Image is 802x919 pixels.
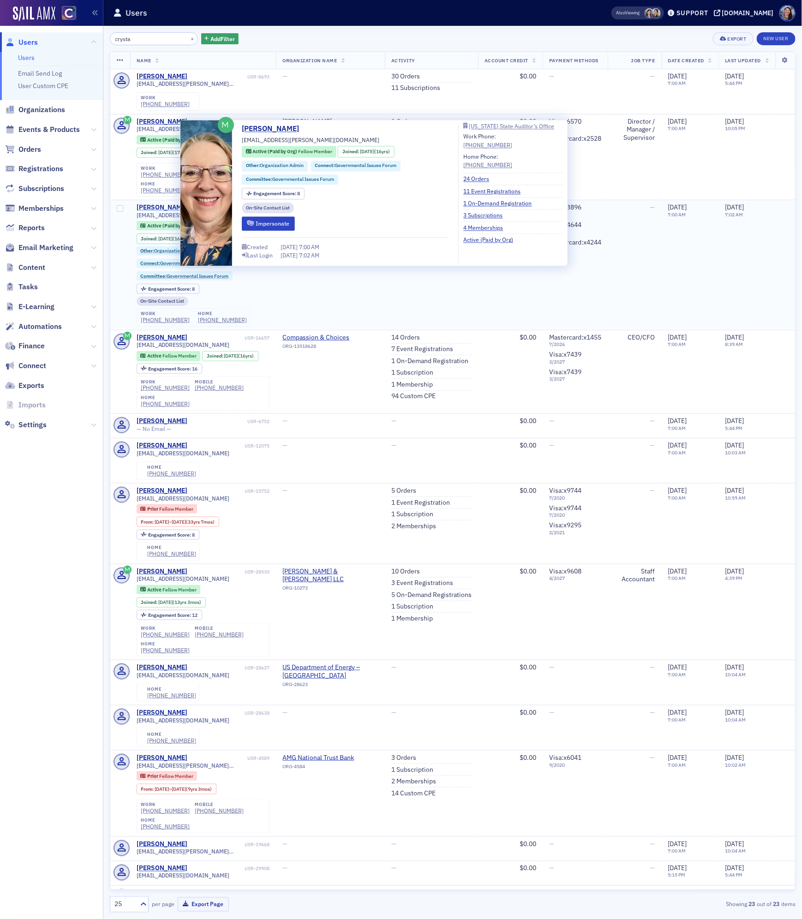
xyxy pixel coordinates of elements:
[728,36,747,42] div: Export
[668,341,686,347] time: 7:00 AM
[391,789,436,798] a: 14 Custom CPE
[18,263,45,273] span: Content
[141,149,158,155] span: Joined :
[141,236,158,242] span: Joined :
[137,271,233,280] div: Committee:
[158,235,173,242] span: [DATE]
[282,663,378,680] a: US Department of Energy – [GEOGRAPHIC_DATA]
[141,823,190,830] a: [PHONE_NUMBER]
[391,345,453,353] a: 7 Event Registrations
[137,840,188,848] a: [PERSON_NAME]
[141,631,190,638] a: [PHONE_NUMBER]
[137,118,188,126] div: [PERSON_NAME]
[147,586,162,593] span: Active
[137,125,230,132] span: [EMAIL_ADDRESS][DOMAIN_NAME]
[242,146,336,158] div: Active (Paid by Org): Active (Paid by Org): Fellow Member
[464,124,563,129] a: [US_STATE] State Auditor’s Office
[464,141,513,149] a: [PHONE_NUMBER]
[141,171,190,178] div: [PHONE_NUMBER]
[18,341,45,351] span: Finance
[725,341,743,347] time: 8:39 AM
[18,164,63,174] span: Registrations
[198,311,247,316] div: home
[651,8,661,18] span: Pamela Galey-Coleman
[147,222,193,229] span: Active (Paid by Org)
[159,773,193,779] span: Fellow Member
[725,80,742,86] time: 5:44 PM
[549,57,599,64] span: Payment Methods
[549,117,581,125] span: Visa : x6570
[549,72,554,80] span: —
[137,351,201,361] div: Active: Active: Fellow Member
[141,101,190,107] div: [PHONE_NUMBER]
[140,223,227,229] a: Active (Paid by Org) Fellow Member
[140,353,196,359] a: Active Fellow Member
[18,69,62,78] a: Email Send Log
[147,550,196,557] a: [PHONE_NUMBER]
[126,7,147,18] h1: Users
[137,212,270,219] span: [EMAIL_ADDRESS][PERSON_NAME][DOMAIN_NAME]
[5,37,38,48] a: Users
[282,567,378,584] span: Stagner & Specht LLC
[282,334,366,342] a: Compassion & Choices
[5,341,45,351] a: Finance
[147,737,196,744] a: [PHONE_NUMBER]
[141,181,190,187] div: home
[195,631,244,638] div: [PHONE_NUMBER]
[464,236,521,244] a: Active (Paid by Org)
[5,184,64,194] a: Subscriptions
[148,286,192,292] span: Engagement Score :
[201,33,239,45] button: AddFilter
[178,897,229,912] button: Export Page
[147,470,196,477] a: [PHONE_NUMBER]
[464,211,510,220] a: 3 Subscriptions
[549,350,581,358] span: Visa : x7439
[147,692,196,699] a: [PHONE_NUMBER]
[137,72,188,81] a: [PERSON_NAME]
[137,754,188,762] a: [PERSON_NAME]
[18,223,45,233] span: Reports
[281,243,299,251] span: [DATE]
[725,117,744,125] span: [DATE]
[242,174,338,185] div: Committee:
[391,615,433,623] a: 1 Membership
[195,807,244,814] a: [PHONE_NUMBER]
[137,80,270,87] span: [EMAIL_ADDRESS][PERSON_NAME][DOMAIN_NAME]
[18,243,73,253] span: Email Marketing
[242,124,306,135] a: [PERSON_NAME]
[137,57,151,64] span: Name
[338,146,394,158] div: Joined: 2009-09-30 00:00:00
[141,187,190,194] a: [PHONE_NUMBER]
[614,334,655,342] div: CEO/CFO
[18,125,80,135] span: Events & Products
[141,807,190,814] a: [PHONE_NUMBER]
[137,865,188,873] a: [PERSON_NAME]
[5,302,54,312] a: E-Learning
[549,212,601,218] span: 6 / 2025
[210,35,235,43] span: Add Filter
[282,663,378,680] span: US Department of Energy – TN
[668,57,704,64] span: Date Created
[5,263,45,273] a: Content
[5,322,62,332] a: Automations
[5,144,41,155] a: Orders
[549,333,601,341] span: Mastercard : x1455
[722,9,774,17] div: [DOMAIN_NAME]
[252,149,298,155] span: Active (Paid by Org)
[189,119,269,125] div: USR-12867
[195,384,244,391] div: [PHONE_NUMBER]
[18,105,65,115] span: Organizations
[18,361,46,371] span: Connect
[676,9,708,17] div: Support
[725,57,761,64] span: Last Updated
[141,95,190,101] div: work
[282,72,287,80] span: —
[137,203,188,212] div: [PERSON_NAME]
